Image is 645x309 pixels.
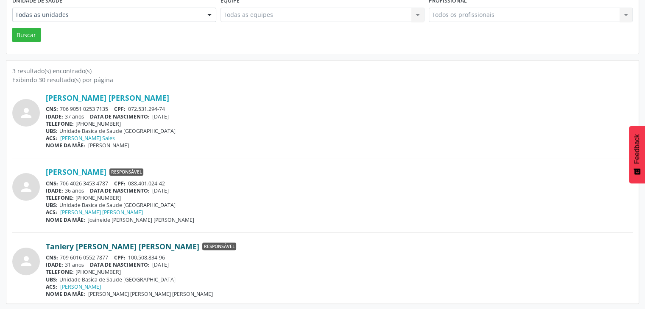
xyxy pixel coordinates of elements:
[19,105,34,121] i: person
[46,113,63,120] span: IDADE:
[46,254,58,261] span: CNS:
[46,209,57,216] span: ACS:
[114,105,126,113] span: CPF:
[12,66,633,75] div: 3 resultado(s) encontrado(s)
[46,290,85,298] span: NOME DA MÃE:
[128,254,165,261] span: 100.508.834-96
[152,187,169,194] span: [DATE]
[15,11,199,19] span: Todas as unidades
[88,290,213,298] span: [PERSON_NAME] [PERSON_NAME] [PERSON_NAME]
[46,187,63,194] span: IDADE:
[46,105,633,113] div: 706 9051 0253 7135
[128,180,165,187] span: 088.401.024-42
[19,254,34,269] i: person
[46,242,199,251] a: Taniery [PERSON_NAME] [PERSON_NAME]
[633,134,641,164] span: Feedback
[46,113,633,120] div: 37 anos
[46,268,633,276] div: [PHONE_NUMBER]
[46,216,85,223] span: NOME DA MÃE:
[46,135,57,142] span: ACS:
[46,201,633,209] div: Unidade Basica de Saude [GEOGRAPHIC_DATA]
[90,187,150,194] span: DATA DE NASCIMENTO:
[629,126,645,183] button: Feedback - Mostrar pesquisa
[46,142,85,149] span: NOME DA MÃE:
[88,142,129,149] span: [PERSON_NAME]
[46,93,169,102] a: [PERSON_NAME] [PERSON_NAME]
[46,187,633,194] div: 36 anos
[60,209,143,216] a: [PERSON_NAME] [PERSON_NAME]
[46,276,58,283] span: UBS:
[60,135,115,142] a: [PERSON_NAME] Sales
[114,254,126,261] span: CPF:
[12,75,633,84] div: Exibindo 30 resultado(s) por página
[46,180,58,187] span: CNS:
[46,254,633,261] div: 709 6016 0552 7877
[46,283,57,290] span: ACS:
[46,180,633,187] div: 706 4026 3453 4787
[90,113,150,120] span: DATA DE NASCIMENTO:
[46,201,58,209] span: UBS:
[46,261,63,268] span: IDADE:
[46,127,58,135] span: UBS:
[19,179,34,195] i: person
[152,113,169,120] span: [DATE]
[46,127,633,135] div: Unidade Basica de Saude [GEOGRAPHIC_DATA]
[88,216,194,223] span: Josineide [PERSON_NAME] [PERSON_NAME]
[202,243,236,250] span: Responsável
[46,261,633,268] div: 31 anos
[128,105,165,113] span: 072.531.294-74
[46,120,74,127] span: TELEFONE:
[46,194,633,201] div: [PHONE_NUMBER]
[46,276,633,283] div: Unidade Basica de Saude [GEOGRAPHIC_DATA]
[114,180,126,187] span: CPF:
[12,28,41,42] button: Buscar
[90,261,150,268] span: DATA DE NASCIMENTO:
[152,261,169,268] span: [DATE]
[46,167,106,177] a: [PERSON_NAME]
[60,283,101,290] a: [PERSON_NAME]
[46,268,74,276] span: TELEFONE:
[46,105,58,113] span: CNS:
[46,120,633,127] div: [PHONE_NUMBER]
[109,168,143,176] span: Responsável
[46,194,74,201] span: TELEFONE:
